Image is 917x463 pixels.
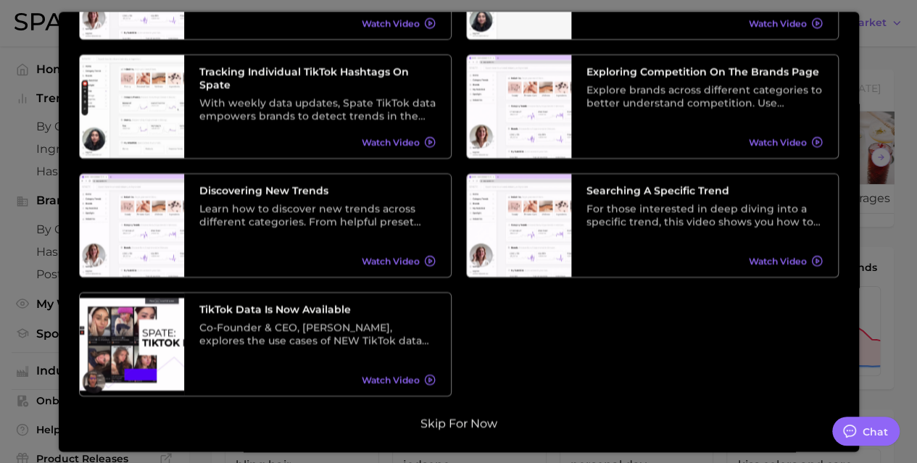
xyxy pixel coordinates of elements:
[466,55,839,159] a: Exploring Competition on the Brands PageExplore brands across different categories to better unde...
[199,97,436,123] div: With weekly data updates, Spate TikTok data empowers brands to detect trends in the earliest stag...
[466,174,839,278] a: Searching A Specific TrendFor those interested in deep diving into a specific trend, this video s...
[362,256,420,267] span: Watch Video
[749,256,807,267] span: Watch Video
[199,304,436,317] h3: TikTok data is now available
[79,293,452,397] a: TikTok data is now availableCo-Founder & CEO, [PERSON_NAME], explores the use cases of NEW TikTok...
[199,203,436,229] div: Learn how to discover new trends across different categories. From helpful preset filters to diff...
[362,375,420,385] span: Watch Video
[749,137,807,148] span: Watch Video
[586,66,823,79] h3: Exploring Competition on the Brands Page
[199,322,436,348] div: Co-Founder & CEO, [PERSON_NAME], explores the use cases of NEW TikTok data and its relationship w...
[586,203,823,229] div: For those interested in deep diving into a specific trend, this video shows you how to search tre...
[416,417,502,432] button: Skip for now
[199,185,436,198] h3: Discovering New Trends
[362,137,420,148] span: Watch Video
[362,18,420,29] span: Watch Video
[749,18,807,29] span: Watch Video
[586,84,823,110] div: Explore brands across different categories to better understand competition. Use different preset...
[586,185,823,198] h3: Searching A Specific Trend
[79,174,452,278] a: Discovering New TrendsLearn how to discover new trends across different categories. From helpful ...
[199,66,436,92] h3: Tracking Individual TikTok Hashtags on Spate
[79,55,452,159] a: Tracking Individual TikTok Hashtags on SpateWith weekly data updates, Spate TikTok data empowers ...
